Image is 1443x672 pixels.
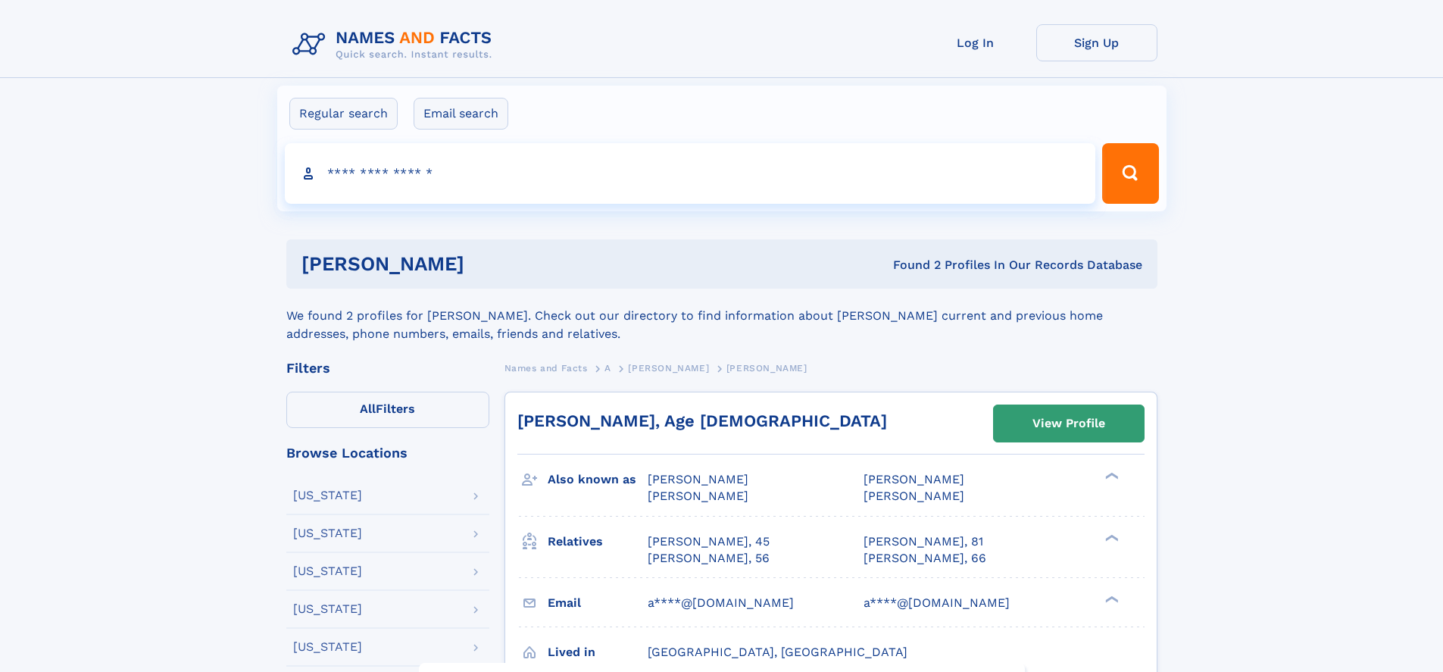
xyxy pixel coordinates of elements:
[604,363,611,374] span: A
[286,24,504,65] img: Logo Names and Facts
[1101,533,1120,542] div: ❯
[286,446,489,460] div: Browse Locations
[1102,143,1158,204] button: Search Button
[994,405,1144,442] a: View Profile
[1036,24,1157,61] a: Sign Up
[548,639,648,665] h3: Lived in
[1101,471,1120,481] div: ❯
[648,533,770,550] a: [PERSON_NAME], 45
[293,489,362,502] div: [US_STATE]
[517,411,887,430] a: [PERSON_NAME], Age [DEMOGRAPHIC_DATA]
[293,641,362,653] div: [US_STATE]
[864,550,986,567] a: [PERSON_NAME], 66
[360,402,376,416] span: All
[286,361,489,375] div: Filters
[628,358,709,377] a: [PERSON_NAME]
[1101,594,1120,604] div: ❯
[604,358,611,377] a: A
[285,143,1096,204] input: search input
[648,472,748,486] span: [PERSON_NAME]
[286,392,489,428] label: Filters
[648,645,907,659] span: [GEOGRAPHIC_DATA], [GEOGRAPHIC_DATA]
[628,363,709,374] span: [PERSON_NAME]
[864,472,964,486] span: [PERSON_NAME]
[293,527,362,539] div: [US_STATE]
[679,257,1142,273] div: Found 2 Profiles In Our Records Database
[289,98,398,130] label: Regular search
[915,24,1036,61] a: Log In
[726,363,807,374] span: [PERSON_NAME]
[1032,406,1105,441] div: View Profile
[548,590,648,616] h3: Email
[414,98,508,130] label: Email search
[548,529,648,555] h3: Relatives
[648,489,748,503] span: [PERSON_NAME]
[286,289,1157,343] div: We found 2 profiles for [PERSON_NAME]. Check out our directory to find information about [PERSON_...
[648,550,770,567] a: [PERSON_NAME], 56
[293,565,362,577] div: [US_STATE]
[548,467,648,492] h3: Also known as
[864,489,964,503] span: [PERSON_NAME]
[301,255,679,273] h1: [PERSON_NAME]
[504,358,588,377] a: Names and Facts
[864,533,983,550] a: [PERSON_NAME], 81
[293,603,362,615] div: [US_STATE]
